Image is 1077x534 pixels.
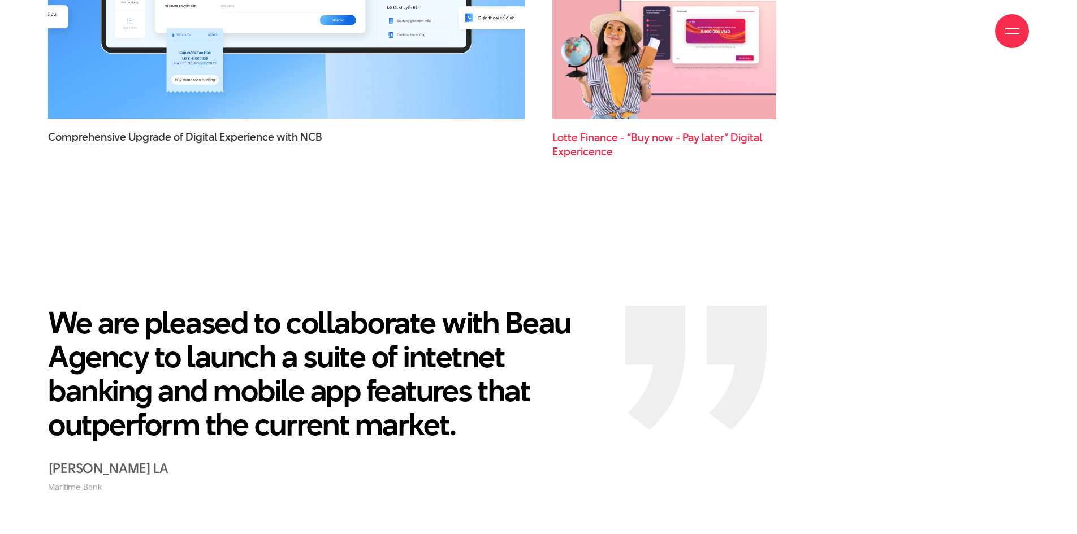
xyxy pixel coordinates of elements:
[48,481,608,493] small: Maritime Bank
[48,129,126,145] span: Comprehensive
[48,306,608,441] p: We are pleased to collaborate with Beau Agency to launch a suite of intetnet banking and mobile a...
[48,461,608,493] div: [PERSON_NAME] LA
[48,130,525,158] a: Comprehensive Upgrade of Digital Experience with NCB
[128,129,171,145] span: Upgrade
[300,129,322,145] span: NCB
[552,131,776,159] a: Lotte Finance - “Buy now - Pay later” DigitalExpericence
[174,129,183,145] span: of
[185,129,217,145] span: Digital
[552,145,613,159] span: Expericence
[219,129,274,145] span: Experience
[552,131,776,159] span: Lotte Finance - “Buy now - Pay later” Digital
[276,129,298,145] span: with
